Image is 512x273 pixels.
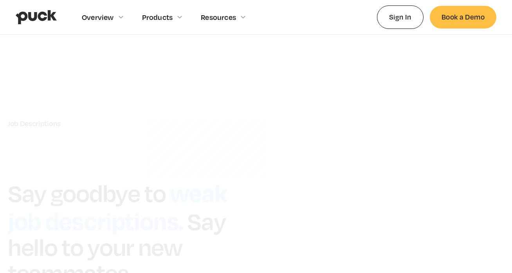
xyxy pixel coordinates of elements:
div: Resources [201,13,236,21]
a: Book a Demo [430,6,496,28]
div: Job Descriptions [8,119,240,128]
div: Products [142,13,173,21]
h1: weak job descriptions. [8,175,227,237]
div: Overview [82,13,114,21]
a: Sign In [377,5,424,29]
h1: Say goodbye to [8,178,166,207]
